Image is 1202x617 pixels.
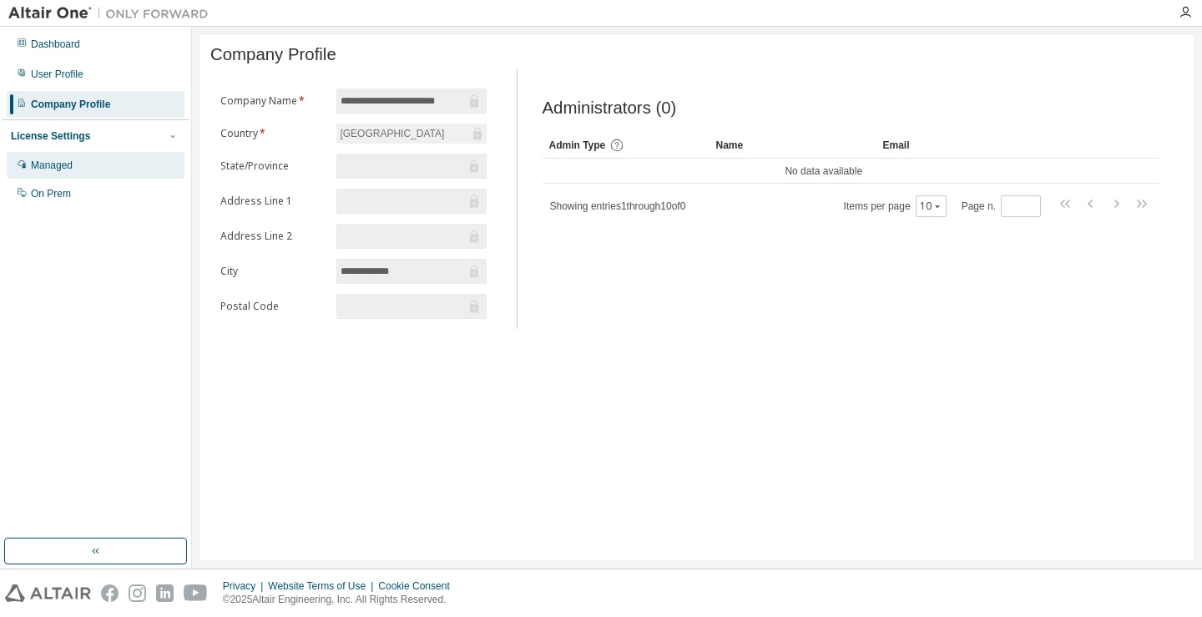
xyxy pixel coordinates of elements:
[31,38,80,51] div: Dashboard
[220,230,326,243] label: Address Line 2
[223,593,460,607] p: © 2025 Altair Engineering, Inc. All Rights Reserved.
[31,98,110,111] div: Company Profile
[210,45,336,64] span: Company Profile
[101,584,119,602] img: facebook.svg
[156,584,174,602] img: linkedin.svg
[336,124,486,144] div: [GEOGRAPHIC_DATA]
[220,265,326,278] label: City
[716,132,870,159] div: Name
[378,579,459,593] div: Cookie Consent
[223,579,268,593] div: Privacy
[962,195,1041,217] span: Page n.
[31,68,83,81] div: User Profile
[129,584,146,602] img: instagram.svg
[549,139,606,151] span: Admin Type
[268,579,378,593] div: Website Terms of Use
[220,195,326,208] label: Address Line 1
[220,94,326,108] label: Company Name
[184,584,208,602] img: youtube.svg
[31,187,71,200] div: On Prem
[220,127,326,140] label: Country
[8,5,217,22] img: Altair One
[543,159,1106,184] td: No data available
[11,129,90,143] div: License Settings
[220,159,326,173] label: State/Province
[543,99,677,118] span: Administrators (0)
[883,132,1016,159] div: Email
[550,200,686,212] span: Showing entries 1 through 10 of 0
[220,300,326,313] label: Postal Code
[920,200,942,213] button: 10
[31,159,73,172] div: Managed
[5,584,91,602] img: altair_logo.svg
[844,195,947,217] span: Items per page
[337,124,447,143] div: [GEOGRAPHIC_DATA]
